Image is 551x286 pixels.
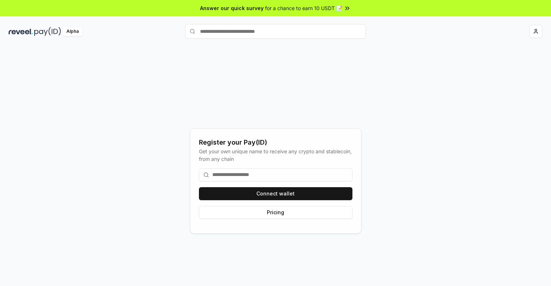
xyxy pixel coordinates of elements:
img: pay_id [34,27,61,36]
img: reveel_dark [9,27,33,36]
div: Register your Pay(ID) [199,137,352,148]
div: Get your own unique name to receive any crypto and stablecoin, from any chain [199,148,352,163]
span: Answer our quick survey [200,4,264,12]
div: Alpha [62,27,83,36]
button: Pricing [199,206,352,219]
button: Connect wallet [199,187,352,200]
span: for a chance to earn 10 USDT 📝 [265,4,342,12]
